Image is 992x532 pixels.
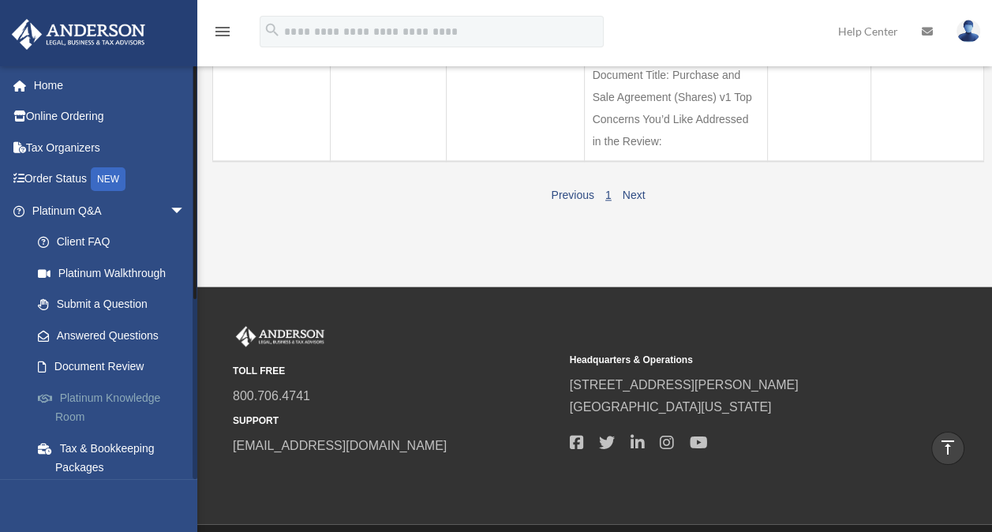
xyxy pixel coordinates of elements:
img: User Pic [956,20,980,43]
a: Document Review [22,351,209,383]
div: NEW [91,167,125,191]
a: Next [623,189,646,201]
i: search [264,21,281,39]
a: Home [11,69,209,101]
a: vertical_align_top [931,432,964,465]
a: Tax & Bookkeeping Packages [22,433,209,483]
a: [EMAIL_ADDRESS][DOMAIN_NAME] [233,439,447,452]
a: Answered Questions [22,320,201,351]
a: Tax Organizers [11,132,209,163]
span: arrow_drop_down [170,195,201,227]
small: Headquarters & Operations [570,352,896,369]
a: Platinum Q&Aarrow_drop_down [11,195,209,227]
small: SUPPORT [233,413,559,429]
i: menu [213,22,232,41]
a: Submit a Question [22,289,209,320]
small: TOLL FREE [233,363,559,380]
img: Anderson Advisors Platinum Portal [233,326,328,347]
a: Client FAQ [22,227,209,258]
a: Platinum Knowledge Room [22,382,209,433]
a: Order StatusNEW [11,163,209,196]
a: Previous [551,189,593,201]
a: 1 [605,189,612,201]
a: 800.706.4741 [233,389,310,403]
a: menu [213,28,232,41]
a: [STREET_ADDRESS][PERSON_NAME] [570,378,799,392]
a: [GEOGRAPHIC_DATA][US_STATE] [570,400,772,414]
i: vertical_align_top [938,438,957,457]
a: Platinum Walkthrough [22,257,209,289]
a: Online Ordering [11,101,209,133]
img: Anderson Advisors Platinum Portal [7,19,150,50]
